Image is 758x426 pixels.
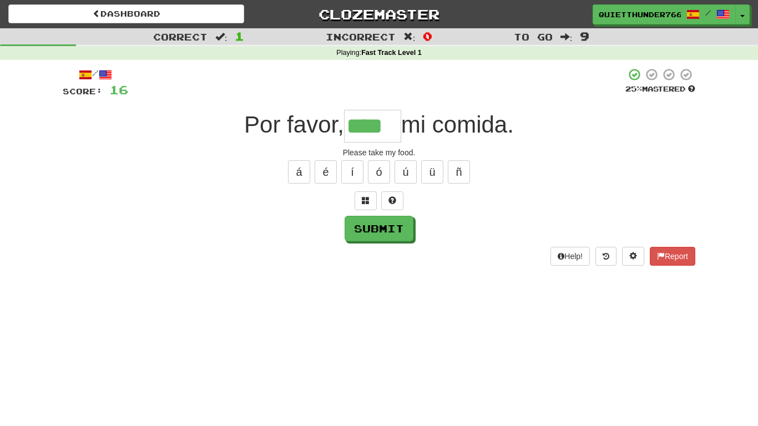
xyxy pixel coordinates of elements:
button: ú [395,160,417,184]
a: Dashboard [8,4,244,23]
button: Switch sentence to multiple choice alt+p [355,191,377,210]
div: / [63,68,128,82]
button: ü [421,160,443,184]
button: Help! [550,247,590,266]
button: Single letter hint - you only get 1 per sentence and score half the points! alt+h [381,191,403,210]
span: Por favor, [244,111,344,138]
button: Report [650,247,695,266]
button: é [315,160,337,184]
button: Submit [345,216,413,241]
button: í [341,160,363,184]
strong: Fast Track Level 1 [361,49,422,57]
button: á [288,160,310,184]
span: 9 [580,29,589,43]
span: 0 [423,29,432,43]
div: Mastered [625,84,695,94]
span: Incorrect [326,31,396,42]
a: QuietThunder7669 / [593,4,736,24]
span: 25 % [625,84,642,93]
span: : [215,32,228,42]
button: ñ [448,160,470,184]
button: ó [368,160,390,184]
span: / [705,9,711,17]
span: Score: [63,87,103,96]
span: mi comida. [401,111,514,138]
span: QuietThunder7669 [599,9,681,19]
span: : [560,32,573,42]
span: : [403,32,416,42]
span: To go [514,31,553,42]
span: 16 [109,83,128,97]
span: Correct [153,31,208,42]
button: Round history (alt+y) [595,247,616,266]
span: 1 [235,29,244,43]
div: Please take my food. [63,147,695,158]
a: Clozemaster [261,4,497,24]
